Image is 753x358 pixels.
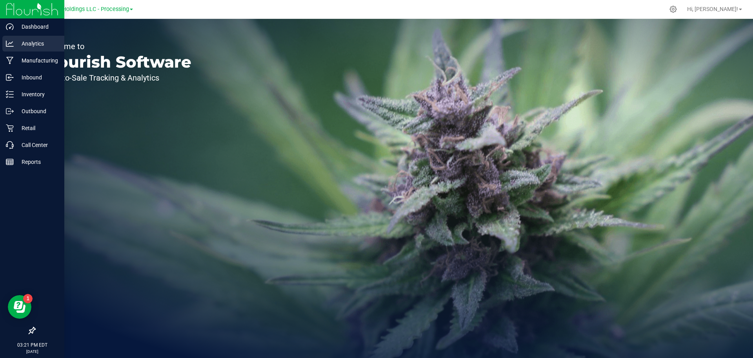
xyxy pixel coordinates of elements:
[6,107,14,115] inline-svg: Outbound
[6,57,14,64] inline-svg: Manufacturing
[6,73,14,81] inline-svg: Inbound
[4,349,61,354] p: [DATE]
[8,295,31,319] iframe: Resource center
[6,124,14,132] inline-svg: Retail
[42,42,191,50] p: Welcome to
[4,341,61,349] p: 03:21 PM EDT
[6,90,14,98] inline-svg: Inventory
[14,39,61,48] p: Analytics
[42,54,191,70] p: Flourish Software
[14,73,61,82] p: Inbound
[14,56,61,65] p: Manufacturing
[14,157,61,167] p: Reports
[23,294,33,303] iframe: Resource center unread badge
[668,6,678,13] div: Manage settings
[6,40,14,48] inline-svg: Analytics
[42,74,191,82] p: Seed-to-Sale Tracking & Analytics
[14,140,61,150] p: Call Center
[14,90,61,99] p: Inventory
[687,6,738,12] span: Hi, [PERSON_NAME]!
[14,106,61,116] p: Outbound
[6,141,14,149] inline-svg: Call Center
[14,123,61,133] p: Retail
[27,6,129,13] span: Riviera Creek Holdings LLC - Processing
[14,22,61,31] p: Dashboard
[6,23,14,31] inline-svg: Dashboard
[6,158,14,166] inline-svg: Reports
